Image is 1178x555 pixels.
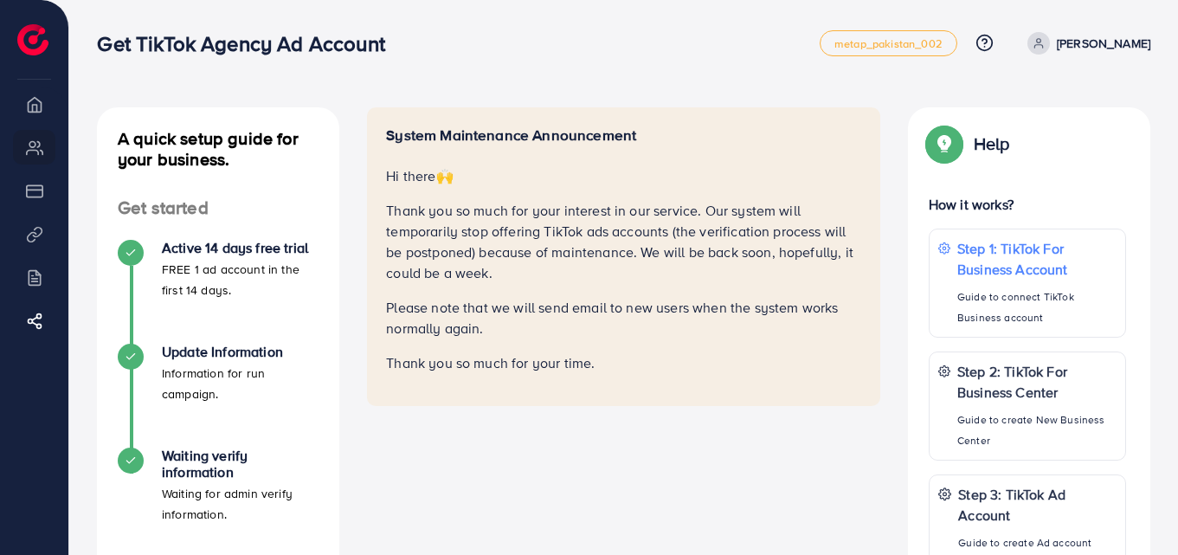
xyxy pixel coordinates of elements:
[97,128,339,170] h4: A quick setup guide for your business.
[97,197,339,219] h4: Get started
[386,297,861,339] p: Please note that we will send email to new users when the system works normally again.
[1020,32,1150,55] a: [PERSON_NAME]
[958,484,1117,526] p: Step 3: TikTok Ad Account
[97,344,339,448] li: Update Information
[162,259,319,300] p: FREE 1 ad account in the first 14 days.
[162,344,319,360] h4: Update Information
[957,238,1117,280] p: Step 1: TikTok For Business Account
[1057,33,1150,54] p: [PERSON_NAME]
[17,24,48,55] img: logo
[957,410,1117,451] p: Guide to create New Business Center
[162,363,319,404] p: Information for run campaign.
[386,165,861,186] p: Hi there
[974,133,1010,154] p: Help
[958,532,1117,553] p: Guide to create Ad account
[957,287,1117,328] p: Guide to connect TikTok Business account
[386,200,861,283] p: Thank you so much for your interest in our service. Our system will temporarily stop offering Tik...
[1104,477,1165,542] iframe: Chat
[162,483,319,525] p: Waiting for admin verify information.
[386,352,861,373] p: Thank you so much for your time.
[97,31,398,56] h3: Get TikTok Agency Ad Account
[162,240,319,256] h4: Active 14 days free trial
[386,126,861,145] h5: System Maintenance Announcement
[97,448,339,552] li: Waiting verify information
[957,361,1117,403] p: Step 2: TikTok For Business Center
[929,128,960,159] img: Popup guide
[929,194,1126,215] p: How it works?
[436,166,454,185] span: 🙌
[820,30,957,56] a: metap_pakistan_002
[834,38,943,49] span: metap_pakistan_002
[97,240,339,344] li: Active 14 days free trial
[162,448,319,481] h4: Waiting verify information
